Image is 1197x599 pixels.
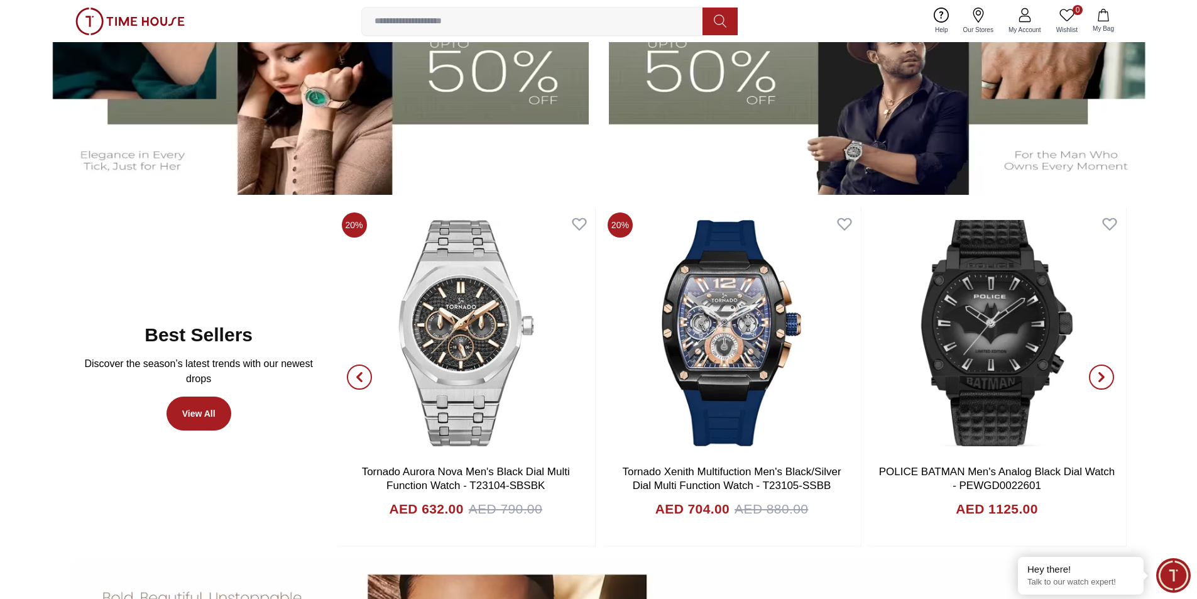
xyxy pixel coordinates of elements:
[1156,558,1191,593] div: Chat Widget
[603,207,861,459] img: Tornado Xenith Multifuction Men's Black/Silver Dial Multi Function Watch - T23105-SSBB
[956,5,1001,37] a: Our Stores
[337,207,595,459] img: Tornado Aurora Nova Men's Black Dial Multi Function Watch - T23104-SBSBK
[1073,5,1083,15] span: 0
[80,356,317,387] p: Discover the season’s latest trends with our newest drops
[75,8,185,35] img: ...
[655,499,729,519] h4: AED 704.00
[390,499,464,519] h4: AED 632.00
[167,397,231,431] a: View All
[622,466,841,492] a: Tornado Xenith Multifuction Men's Black/Silver Dial Multi Function Watch - T23105-SSBB
[930,25,953,35] span: Help
[868,207,1126,459] img: POLICE BATMAN Men's Analog Black Dial Watch - PEWGD0022601
[958,25,998,35] span: Our Stores
[1003,25,1046,35] span: My Account
[1088,24,1119,33] span: My Bag
[362,466,570,492] a: Tornado Aurora Nova Men's Black Dial Multi Function Watch - T23104-SBSBK
[1085,6,1122,36] button: My Bag
[879,466,1115,492] a: POLICE BATMAN Men's Analog Black Dial Watch - PEWGD0022601
[927,5,956,37] a: Help
[735,499,808,519] span: AED 880.00
[145,324,253,346] h2: Best Sellers
[608,212,633,238] span: 20%
[956,499,1037,519] h4: AED 1125.00
[1027,577,1134,588] p: Talk to our watch expert!
[1049,5,1085,37] a: 0Wishlist
[469,499,542,519] span: AED 790.00
[1051,25,1083,35] span: Wishlist
[1027,563,1134,576] div: Hey there!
